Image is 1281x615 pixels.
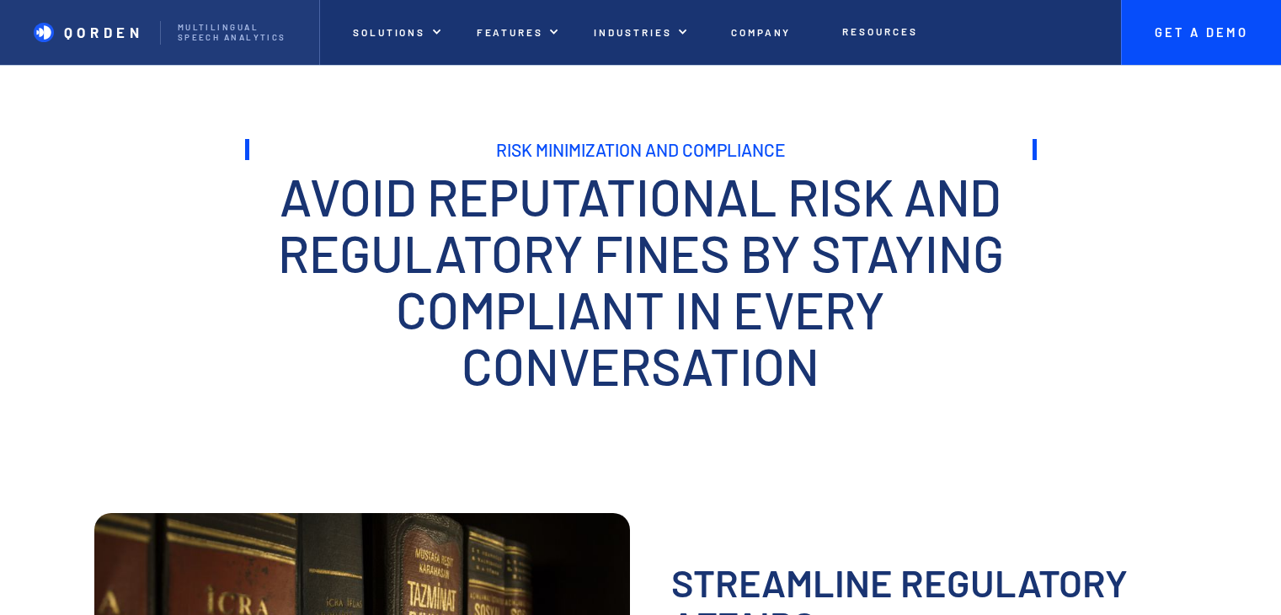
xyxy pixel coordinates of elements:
[245,168,1037,394] h2: Avoid Reputational Risk And Regulatory Fines By Staying Compliant In Every Conversation
[178,23,302,43] p: Multilingual Speech analytics
[1138,25,1264,40] p: Get A Demo
[842,25,917,37] p: Resources
[353,26,425,38] p: Solutions
[245,139,1037,160] h1: Risk Minimization and Compliance
[477,26,544,38] p: Features
[64,24,144,40] p: QORDEN
[245,413,1037,431] p: ‍
[594,26,671,38] p: Industries
[731,26,792,38] p: Company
